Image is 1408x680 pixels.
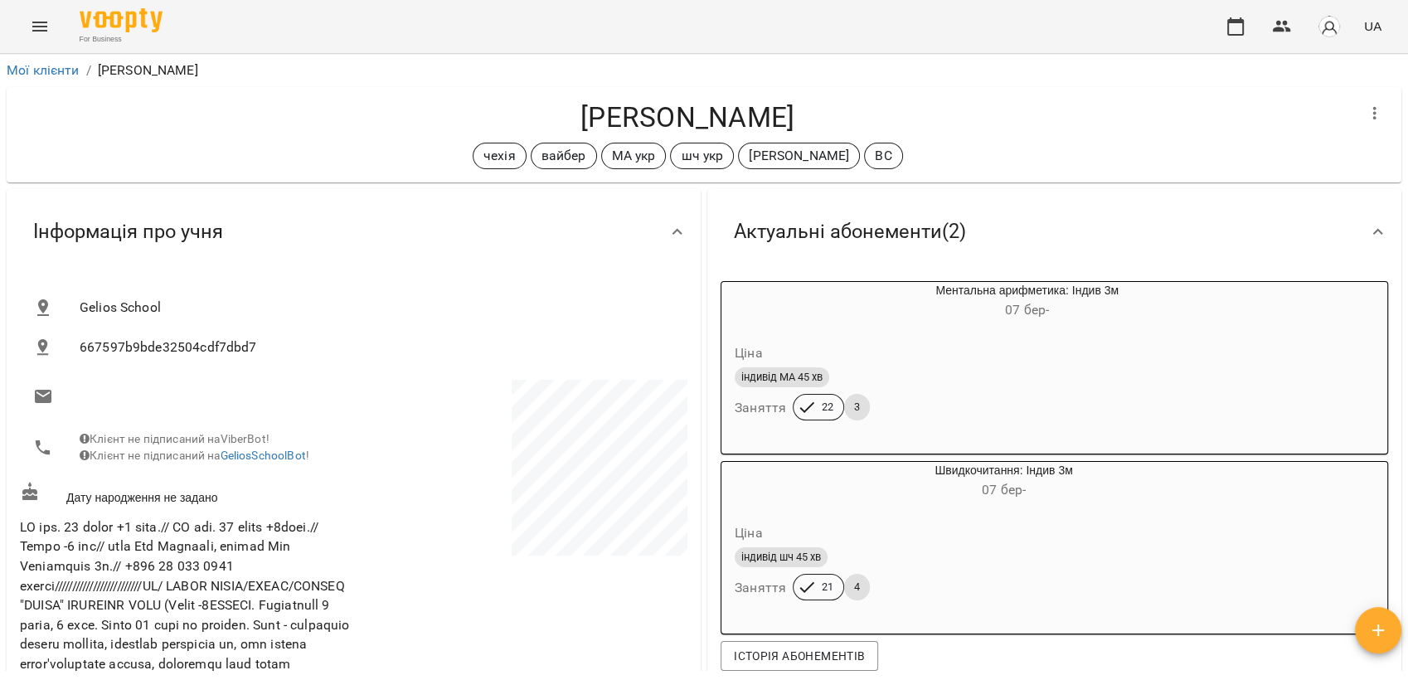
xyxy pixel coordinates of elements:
span: 3 [844,400,870,415]
p: шч укр [681,146,723,166]
span: For Business [80,34,163,45]
h6: Ціна [735,522,763,545]
span: UA [1364,17,1381,35]
h4: [PERSON_NAME] [20,100,1355,134]
p: чехія [483,146,516,166]
div: Дату народження не задано [17,478,354,509]
div: МА укр [601,143,667,169]
span: Історія абонементів [734,646,865,666]
div: [PERSON_NAME] [738,143,860,169]
button: Історія абонементів [721,641,878,671]
span: 07 бер - [982,482,1026,498]
h6: Ціна [735,342,763,365]
h6: Заняття [735,576,786,600]
span: Клієнт не підписаний на ViberBot! [80,432,269,445]
div: Ментальна арифметика: Індив 3м [801,282,1253,322]
div: Швидкочитання: Індив 3м [721,462,801,502]
li: / [86,61,91,80]
nav: breadcrumb [7,61,1401,80]
a: GeliosSchoolBot [221,449,306,462]
h6: Заняття [735,396,786,420]
p: [PERSON_NAME] [749,146,849,166]
p: [PERSON_NAME] [98,61,198,80]
button: Menu [20,7,60,46]
img: Voopty Logo [80,8,163,32]
span: Актуальні абонементи ( 2 ) [734,219,966,245]
span: Gelios School [80,298,674,318]
span: 22 [812,400,843,415]
p: МА укр [612,146,656,166]
div: Інформація про учня [7,189,701,274]
button: Швидкочитання: Індив 3м07 бер- Цінаіндивід шч 45 хвЗаняття214 [721,462,1207,620]
div: чехія [473,143,527,169]
span: Інформація про учня [33,219,223,245]
a: Мої клієнти [7,62,80,78]
span: індивід шч 45 хв [735,550,828,565]
p: ВС [875,146,891,166]
div: шч укр [670,143,734,169]
span: Клієнт не підписаний на ! [80,449,309,462]
div: ВС [864,143,902,169]
div: Швидкочитання: Індив 3м [801,462,1207,502]
span: 07 бер - [1005,302,1049,318]
button: UA [1357,11,1388,41]
span: 667597b9bde32504cdf7dbd7 [80,338,674,357]
img: avatar_s.png [1318,15,1341,38]
div: вайбер [531,143,597,169]
div: Актуальні абонементи(2) [707,189,1401,274]
span: 21 [812,580,843,595]
span: 4 [844,580,870,595]
div: Ментальна арифметика: Індив 3м [721,282,801,322]
button: Ментальна арифметика: Індив 3м07 бер- Цінаіндивід МА 45 хвЗаняття223 [721,282,1253,440]
p: вайбер [541,146,586,166]
span: індивід МА 45 хв [735,370,829,385]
